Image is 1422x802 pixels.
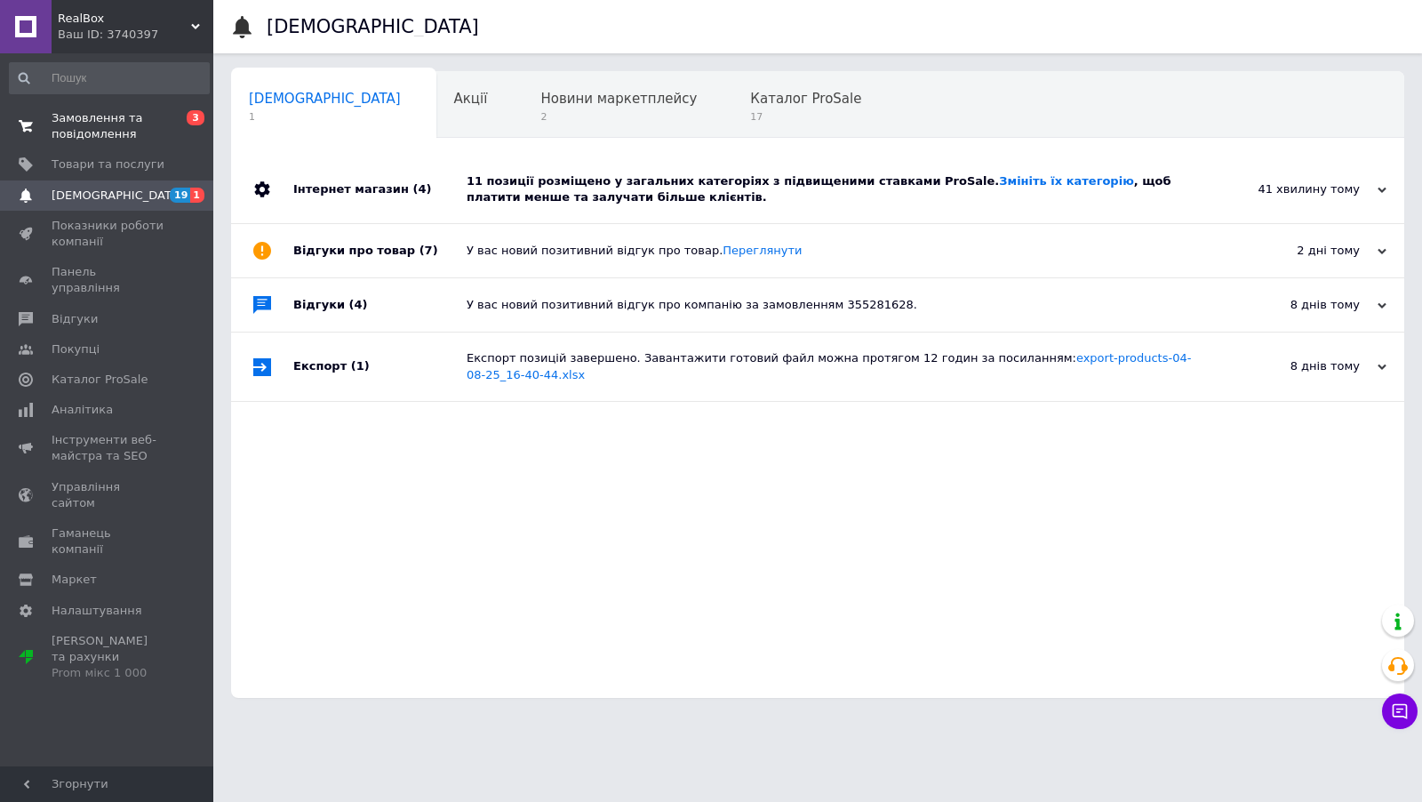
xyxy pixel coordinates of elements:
span: Замовлення та повідомлення [52,110,164,142]
div: Prom мікс 1 000 [52,665,164,681]
span: Маркет [52,572,97,588]
span: [DEMOGRAPHIC_DATA] [52,188,183,204]
span: [PERSON_NAME] та рахунки [52,633,164,682]
span: 1 [190,188,204,203]
span: Управління сайтом [52,479,164,511]
a: Змініть їх категорію [999,174,1133,188]
a: export-products-04-08-25_16-40-44.xlsx [467,351,1191,381]
span: 2 [540,110,697,124]
div: 8 днів тому [1209,297,1386,313]
span: 19 [170,188,190,203]
input: Пошук [9,62,210,94]
span: Відгуки [52,311,98,327]
span: (4) [349,298,368,311]
div: Експорт позицій завершено. Завантажити готовий файл можна протягом 12 годин за посиланням: [467,350,1209,382]
span: Новини маркетплейсу [540,91,697,107]
span: Інструменти веб-майстра та SEO [52,432,164,464]
span: Налаштування [52,603,142,619]
span: RealBox [58,11,191,27]
span: 1 [249,110,401,124]
span: Акції [454,91,488,107]
div: Експорт [293,333,467,400]
div: Інтернет магазин [293,156,467,223]
span: [DEMOGRAPHIC_DATA] [249,91,401,107]
span: 17 [750,110,861,124]
span: Каталог ProSale [52,372,148,388]
span: (1) [351,359,370,373]
span: Показники роботи компанії [52,218,164,250]
div: 11 позиції розміщено у загальних категоріях з підвищеними ставками ProSale. , щоб платити менше т... [467,173,1209,205]
div: У вас новий позитивний відгук про товар. [467,243,1209,259]
div: У вас новий позитивний відгук про компанію за замовленням 355281628. [467,297,1209,313]
button: Чат з покупцем [1382,694,1418,729]
div: Ваш ID: 3740397 [58,27,213,43]
div: Відгуки про товар [293,224,467,277]
div: Відгуки [293,278,467,332]
span: Каталог ProSale [750,91,861,107]
a: Переглянути [723,244,802,257]
div: 41 хвилину тому [1209,181,1386,197]
div: 8 днів тому [1209,358,1386,374]
span: Аналітика [52,402,113,418]
h1: [DEMOGRAPHIC_DATA] [267,16,479,37]
span: Товари та послуги [52,156,164,172]
span: Гаманець компанії [52,525,164,557]
span: Панель управління [52,264,164,296]
span: (4) [412,182,431,196]
span: 3 [187,110,204,125]
span: Покупці [52,341,100,357]
div: 2 дні тому [1209,243,1386,259]
span: (7) [419,244,438,257]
